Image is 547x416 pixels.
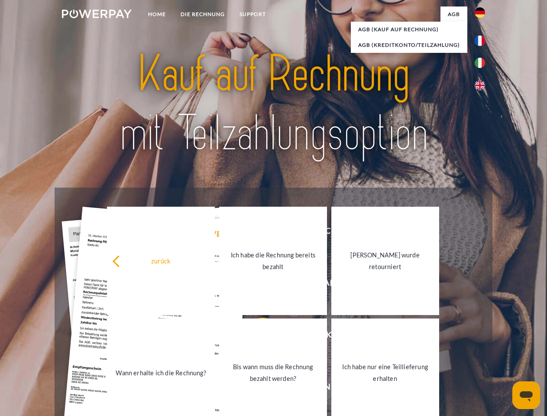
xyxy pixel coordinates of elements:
div: Bis wann muss die Rechnung bezahlt werden? [224,361,322,384]
div: zurück [112,255,210,266]
div: Wann erhalte ich die Rechnung? [112,367,210,378]
a: SUPPORT [232,6,273,22]
img: en [475,80,485,91]
img: logo-powerpay-white.svg [62,10,132,18]
img: de [475,7,485,18]
a: AGB (Kauf auf Rechnung) [351,22,467,37]
iframe: Schaltfläche zum Öffnen des Messaging-Fensters [512,381,540,409]
a: DIE RECHNUNG [173,6,232,22]
div: [PERSON_NAME] wurde retourniert [337,249,434,273]
a: Home [141,6,173,22]
a: AGB (Kreditkonto/Teilzahlung) [351,37,467,53]
img: fr [475,36,485,46]
img: it [475,58,485,68]
img: title-powerpay_de.svg [83,42,464,166]
div: Ich habe nur eine Teillieferung erhalten [337,361,434,384]
div: Ich habe die Rechnung bereits bezahlt [224,249,322,273]
a: agb [440,6,467,22]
